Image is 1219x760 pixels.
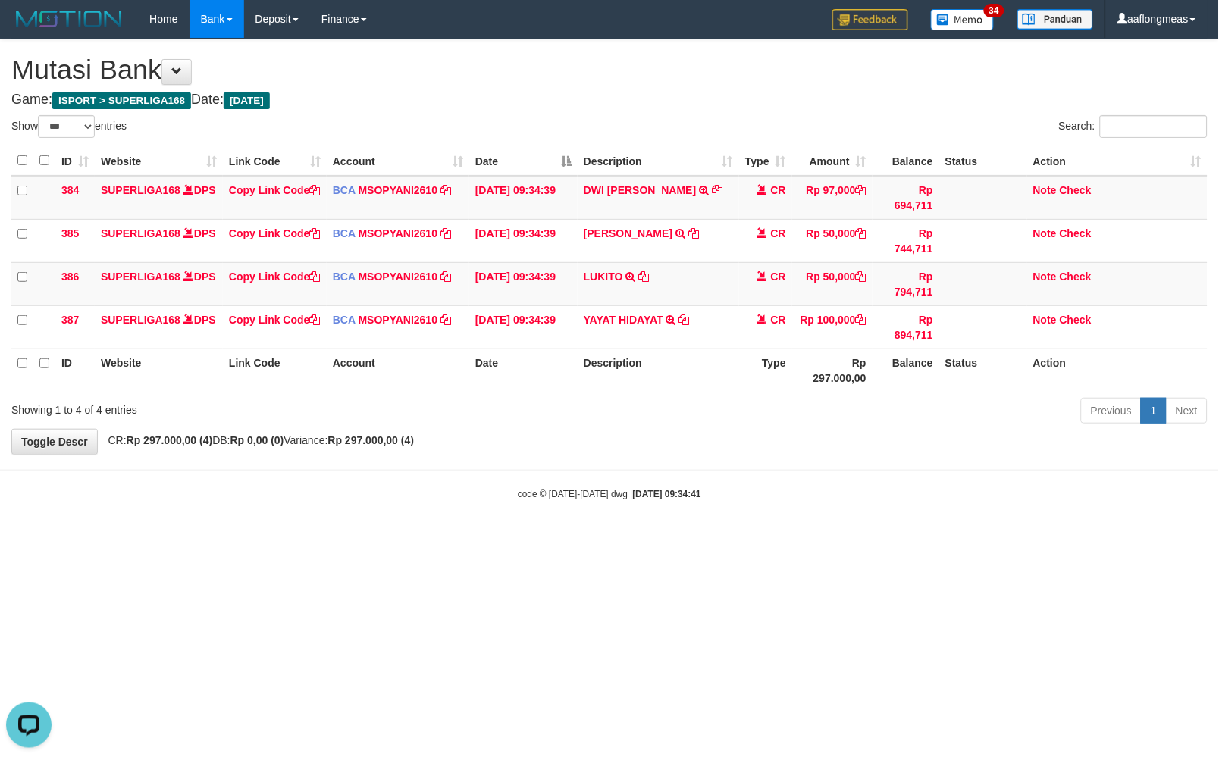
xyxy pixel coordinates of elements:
td: Rp 97,000 [792,176,873,220]
strong: Rp 297.000,00 (4) [328,434,415,446]
th: Link Code [223,349,327,392]
th: Action: activate to sort column ascending [1027,146,1208,176]
th: ID: activate to sort column ascending [55,146,95,176]
a: MSOPYANI2610 [359,314,438,326]
a: LUKITO [584,271,623,283]
small: code © [DATE]-[DATE] dwg | [518,489,701,499]
th: Type: activate to sort column ascending [739,146,792,176]
a: Note [1033,271,1057,283]
a: Note [1033,184,1057,196]
a: Copy Link Code [229,314,321,326]
a: Next [1166,398,1208,424]
button: Open LiveChat chat widget [6,6,52,52]
td: Rp 894,711 [873,305,939,349]
a: Copy LUKITO to clipboard [639,271,650,283]
td: Rp 744,711 [873,219,939,262]
span: CR [771,314,786,326]
span: [DATE] [224,92,270,109]
a: Check [1060,271,1092,283]
a: MSOPYANI2610 [359,271,438,283]
a: Copy MSOPYANI2610 to clipboard [440,227,451,239]
h1: Mutasi Bank [11,55,1208,85]
a: Copy YAYAT HIDAYAT to clipboard [679,314,690,326]
a: SUPERLIGA168 [101,314,180,326]
th: Balance [873,146,939,176]
select: Showentries [38,115,95,138]
td: Rp 694,711 [873,176,939,220]
span: BCA [333,314,356,326]
a: Check [1060,314,1092,326]
a: Copy Rp 97,000 to clipboard [856,184,866,196]
strong: [DATE] 09:34:41 [633,489,701,499]
th: Type [739,349,792,392]
a: 1 [1141,398,1167,424]
span: BCA [333,227,356,239]
a: Toggle Descr [11,429,98,455]
th: Rp 297.000,00 [792,349,873,392]
th: Date: activate to sort column descending [469,146,578,176]
a: Copy Rp 50,000 to clipboard [856,271,866,283]
a: Copy Link Code [229,184,321,196]
span: CR [771,227,786,239]
td: DPS [95,176,223,220]
td: [DATE] 09:34:39 [469,176,578,220]
a: Note [1033,227,1057,239]
span: 34 [984,4,1004,17]
img: Button%20Memo.svg [931,9,995,30]
td: [DATE] 09:34:39 [469,219,578,262]
span: 386 [61,271,79,283]
span: CR [771,184,786,196]
td: Rp 50,000 [792,262,873,305]
td: Rp 794,711 [873,262,939,305]
h4: Game: Date: [11,92,1208,108]
a: Copy Link Code [229,227,321,239]
strong: Rp 0,00 (0) [230,434,284,446]
span: CR [771,271,786,283]
th: Description: activate to sort column ascending [578,146,739,176]
td: DPS [95,305,223,349]
a: Note [1033,314,1057,326]
span: BCA [333,271,356,283]
th: Amount: activate to sort column ascending [792,146,873,176]
span: BCA [333,184,356,196]
a: SUPERLIGA168 [101,271,180,283]
td: DPS [95,262,223,305]
label: Search: [1059,115,1208,138]
a: Copy USMAN JAELANI to clipboard [688,227,699,239]
span: ISPORT > SUPERLIGA168 [52,92,191,109]
td: Rp 50,000 [792,219,873,262]
span: 385 [61,227,79,239]
a: DWI [PERSON_NAME] [584,184,697,196]
span: CR: DB: Variance: [101,434,415,446]
a: Check [1060,227,1092,239]
a: Copy MSOPYANI2610 to clipboard [440,184,451,196]
td: Rp 100,000 [792,305,873,349]
th: Account: activate to sort column ascending [327,146,469,176]
span: 387 [61,314,79,326]
td: DPS [95,219,223,262]
a: Copy Rp 50,000 to clipboard [856,227,866,239]
a: MSOPYANI2610 [359,184,438,196]
a: Copy DWI CAHYA ROMADHON to clipboard [712,184,722,196]
a: [PERSON_NAME] [584,227,672,239]
th: Date [469,349,578,392]
img: Feedback.jpg [832,9,908,30]
th: Action [1027,349,1208,392]
strong: Rp 297.000,00 (4) [127,434,213,446]
a: Copy Link Code [229,271,321,283]
a: Check [1060,184,1092,196]
th: Description [578,349,739,392]
td: [DATE] 09:34:39 [469,262,578,305]
th: Balance [873,349,939,392]
img: panduan.png [1017,9,1093,30]
td: [DATE] 09:34:39 [469,305,578,349]
th: Status [939,349,1027,392]
label: Show entries [11,115,127,138]
th: Status [939,146,1027,176]
div: Showing 1 to 4 of 4 entries [11,396,497,418]
th: Account [327,349,469,392]
input: Search: [1100,115,1208,138]
a: MSOPYANI2610 [359,227,438,239]
th: Website: activate to sort column ascending [95,146,223,176]
span: 384 [61,184,79,196]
